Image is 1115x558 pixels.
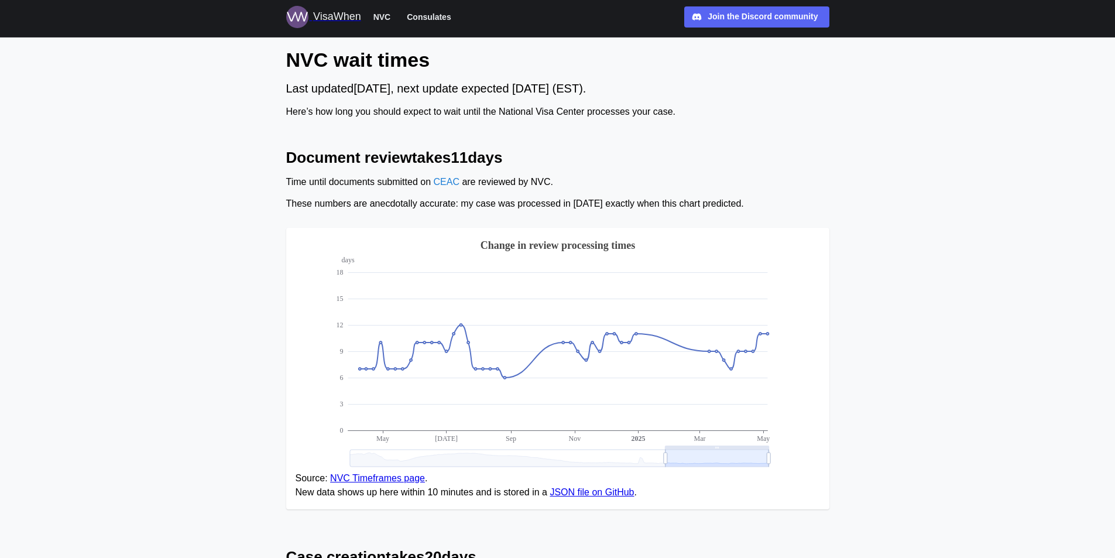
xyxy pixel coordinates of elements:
[550,487,634,497] a: JSON file on GitHub
[336,268,343,276] text: 18
[339,400,343,408] text: 3
[339,347,343,355] text: 9
[296,471,820,501] figcaption: Source: . New data shows up here within 10 minutes and is stored in a .
[286,6,308,28] img: Logo for VisaWhen
[339,426,343,434] text: 0
[286,197,829,211] div: These numbers are anecdotally accurate: my case was processed in [DATE] exactly when this chart p...
[286,6,361,28] a: Logo for VisaWhen VisaWhen
[435,434,458,443] text: [DATE]
[373,10,391,24] span: NVC
[341,256,354,264] text: days
[330,473,425,483] a: NVC Timeframes page
[568,434,581,443] text: Nov
[694,434,705,443] text: Mar
[313,9,361,25] div: VisaWhen
[286,148,829,168] h2: Document review takes 11 days
[336,295,343,303] text: 15
[286,80,829,98] div: Last updated [DATE] , next update expected [DATE] (EST).
[286,47,829,73] h1: NVC wait times
[684,6,829,28] a: Join the Discord community
[480,239,634,251] text: Change in review processing times
[757,434,770,443] text: May
[336,321,343,329] text: 12
[506,434,516,443] text: Sep
[286,105,829,119] div: Here’s how long you should expect to wait until the National Visa Center processes your case.
[433,177,459,187] a: CEAC
[286,175,829,190] div: Time until documents submitted on are reviewed by NVC.
[407,10,451,24] span: Consulates
[402,9,456,25] button: Consulates
[708,11,818,23] div: Join the Discord community
[368,9,396,25] button: NVC
[631,434,645,443] text: 2025
[376,434,389,443] text: May
[339,374,343,382] text: 6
